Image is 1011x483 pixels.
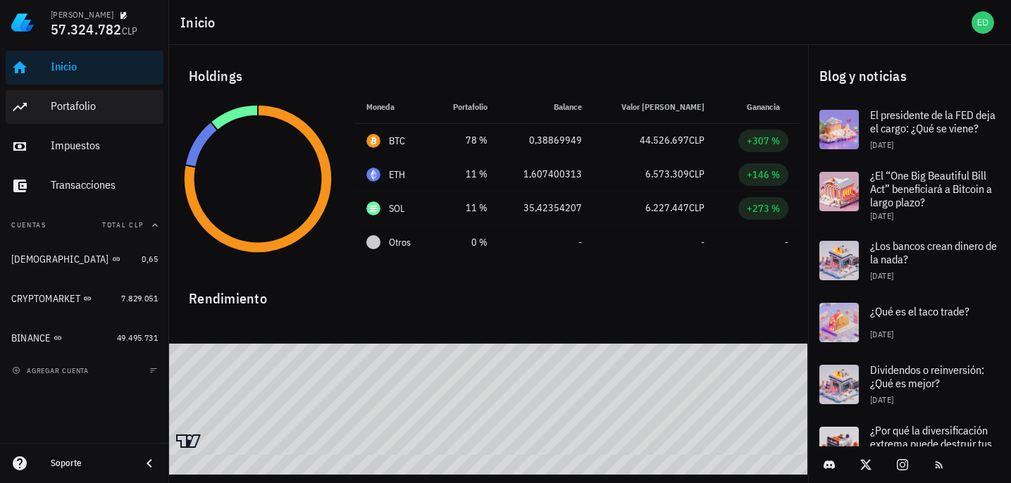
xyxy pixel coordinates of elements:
span: 7.829.051 [121,293,158,303]
th: Moneda [355,90,433,124]
a: Transacciones [6,169,163,203]
a: Charting by TradingView [176,434,201,448]
span: ¿Qué es el taco trade? [870,304,969,318]
div: 0 % [444,235,488,250]
div: BINANCE [11,332,51,344]
div: BTC [389,134,406,148]
span: - [578,236,582,249]
h1: Inicio [180,11,221,34]
span: El presidente de la FED deja el cargo: ¿Qué se viene? [870,108,996,135]
th: Portafolio [433,90,499,124]
div: 0,38869949 [510,133,581,148]
span: 6.227.447 [645,201,689,214]
div: ETH-icon [366,168,380,182]
div: Rendimiento [178,276,800,310]
div: +273 % [747,201,780,215]
a: CRYPTOMARKET 7.829.051 [6,282,163,315]
a: BINANCE 49.495.731 [6,321,163,355]
span: 57.324.782 [51,20,122,39]
div: +307 % [747,134,780,148]
span: agregar cuenta [15,366,89,375]
div: ETH [389,168,406,182]
th: Balance [499,90,593,124]
span: CLP [122,25,138,37]
a: Inicio [6,51,163,84]
button: CuentasTotal CLP [6,208,163,242]
span: CLP [689,168,705,180]
div: +146 % [747,168,780,182]
div: SOL [389,201,405,215]
div: 11 % [444,201,488,215]
a: [DEMOGRAPHIC_DATA] 0,65 [6,242,163,276]
span: ¿Los bancos crean dinero de la nada? [870,239,997,266]
th: Valor [PERSON_NAME] [593,90,716,124]
span: 44.526.697 [640,134,689,146]
span: - [701,236,705,249]
span: 49.495.731 [117,332,158,343]
a: Portafolio [6,90,163,124]
a: El presidente de la FED deja el cargo: ¿Qué se viene? [DATE] [808,99,1011,161]
button: agregar cuenta [8,363,95,377]
div: 35,42354207 [510,201,581,215]
div: Portafolio [51,99,158,113]
span: Total CLP [102,220,144,230]
span: 6.573.309 [645,168,689,180]
div: Holdings [178,54,800,99]
span: Otros [389,235,411,250]
span: ¿El “One Big Beautiful Bill Act” beneficiará a Bitcoin a largo plazo? [870,168,992,209]
span: [DATE] [870,211,893,221]
span: ¿Por qué la diversificación extrema puede destruir tus inversiones? [870,423,992,464]
div: Impuestos [51,139,158,152]
div: Soporte [51,458,130,469]
span: [DATE] [870,139,893,150]
div: 78 % [444,133,488,148]
div: Blog y noticias [808,54,1011,99]
img: LedgiFi [11,11,34,34]
div: Transacciones [51,178,158,192]
div: CRYPTOMARKET [11,293,80,305]
span: 0,65 [142,253,158,264]
div: SOL-icon [366,201,380,215]
div: Inicio [51,60,158,73]
a: Impuestos [6,130,163,163]
div: BTC-icon [366,134,380,148]
span: [DATE] [870,394,893,405]
a: Dividendos o reinversión: ¿Qué es mejor? [DATE] [808,353,1011,415]
span: [DATE] [870,270,893,281]
span: CLP [689,201,705,214]
div: 11 % [444,167,488,182]
a: ¿Los bancos crean dinero de la nada? [DATE] [808,230,1011,291]
span: [DATE] [870,329,893,339]
span: Ganancia [747,101,788,112]
div: 1,607400313 [510,167,581,182]
a: ¿Qué es el taco trade? [DATE] [808,291,1011,353]
div: [DEMOGRAPHIC_DATA] [11,253,109,265]
span: - [785,236,788,249]
div: avatar [972,11,994,34]
a: ¿El “One Big Beautiful Bill Act” beneficiará a Bitcoin a largo plazo? [DATE] [808,161,1011,230]
span: CLP [689,134,705,146]
div: [PERSON_NAME] [51,9,113,20]
span: Dividendos o reinversión: ¿Qué es mejor? [870,363,984,390]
